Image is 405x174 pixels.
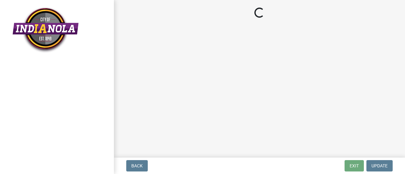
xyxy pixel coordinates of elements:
[13,7,78,53] img: City of Indianola, Iowa
[131,163,143,168] span: Back
[371,163,388,168] span: Update
[126,160,148,171] button: Back
[345,160,364,171] button: Exit
[366,160,393,171] button: Update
